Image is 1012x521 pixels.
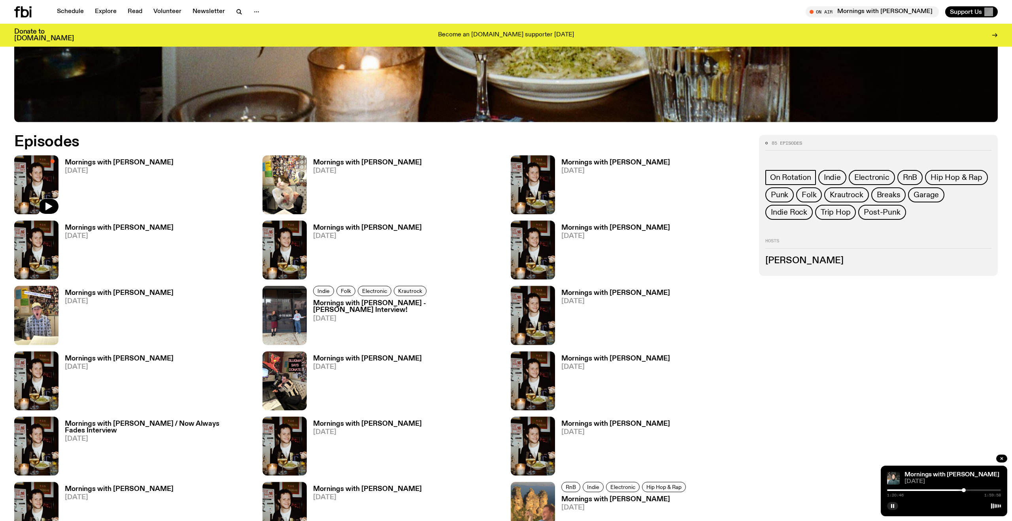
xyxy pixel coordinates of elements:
img: Sam blankly stares at the camera, brightly lit by a camera flash wearing a hat collared shirt and... [262,417,307,476]
h2: Episodes [14,135,667,149]
span: [DATE] [313,168,422,174]
a: Breaks [871,187,906,202]
span: [DATE] [561,504,688,511]
a: Volunteer [149,6,186,17]
img: Sam blankly stares at the camera, brightly lit by a camera flash wearing a hat collared shirt and... [511,286,555,345]
span: Indie [587,484,599,490]
span: Indie [317,288,330,294]
span: [DATE] [313,233,422,240]
a: Trip Hop [815,205,856,220]
img: Sam blankly stares at the camera, brightly lit by a camera flash wearing a hat collared shirt and... [511,351,555,410]
a: Electronic [606,482,640,492]
span: 85 episodes [772,141,802,145]
a: Mornings with [PERSON_NAME][DATE] [555,355,670,410]
span: Trip Hop [821,208,850,217]
span: Breaks [877,191,901,199]
a: Mornings with [PERSON_NAME][DATE] [59,159,174,214]
span: Folk [341,288,351,294]
h3: Mornings with [PERSON_NAME] [561,496,688,503]
span: Folk [802,191,816,199]
h3: Mornings with [PERSON_NAME] [65,355,174,362]
span: Electronic [854,173,889,182]
h3: Mornings with [PERSON_NAME] [313,225,422,231]
h3: Mornings with [PERSON_NAME] [561,290,670,296]
a: Mornings with [PERSON_NAME][DATE] [555,290,670,345]
a: Mornings with [PERSON_NAME][DATE] [307,159,422,214]
h3: Mornings with [PERSON_NAME] [313,355,422,362]
h3: Mornings with [PERSON_NAME] [313,421,422,427]
img: Sam blankly stares at the camera, brightly lit by a camera flash wearing a hat collared shirt and... [14,351,59,410]
a: Garage [908,187,944,202]
a: Indie [583,482,604,492]
a: Mornings with [PERSON_NAME][DATE] [307,225,422,279]
span: On Rotation [770,173,811,182]
h3: Mornings with [PERSON_NAME] [561,225,670,231]
span: Indie Rock [771,208,807,217]
h3: [PERSON_NAME] [765,257,991,265]
img: Sam blankly stares at the camera, brightly lit by a camera flash wearing a hat collared shirt and... [14,155,59,214]
span: [DATE] [65,168,174,174]
span: [DATE] [561,298,670,305]
a: Mornings with [PERSON_NAME][DATE] [59,290,174,345]
img: Sam blankly stares at the camera, brightly lit by a camera flash wearing a hat collared shirt and... [262,221,307,279]
a: Mornings with [PERSON_NAME][DATE] [555,421,670,476]
img: Sam blankly stares at the camera, brightly lit by a camera flash wearing a hat collared shirt and... [511,417,555,476]
span: [DATE] [561,429,670,436]
img: Sam blankly stares at the camera, brightly lit by a camera flash wearing a hat collared shirt and... [511,155,555,214]
h3: Mornings with [PERSON_NAME] [561,159,670,166]
span: Krautrock [398,288,422,294]
a: Mornings with [PERSON_NAME] - [PERSON_NAME] Interview![DATE] [307,300,501,345]
span: 1:20:46 [887,493,904,497]
a: Mornings with [PERSON_NAME][DATE] [555,159,670,214]
span: [DATE] [65,298,174,305]
span: [DATE] [313,315,501,322]
a: Hip Hop & Rap [925,170,987,185]
h3: Donate to [DOMAIN_NAME] [14,28,74,42]
img: Radio presenter Ben Hansen sits in front of a wall of photos and an fbi radio sign. Film photo. B... [887,472,900,485]
a: Punk [765,187,794,202]
a: Mornings with [PERSON_NAME][DATE] [307,421,422,476]
a: Newsletter [188,6,230,17]
span: Electronic [610,484,635,490]
button: Support Us [945,6,998,17]
h3: Mornings with [PERSON_NAME] [313,486,422,493]
a: Schedule [52,6,89,17]
span: [DATE] [561,168,670,174]
a: Read [123,6,147,17]
h3: Mornings with [PERSON_NAME] / Now Always Fades Interview [65,421,253,434]
a: Mornings with [PERSON_NAME][DATE] [59,355,174,410]
a: Folk [796,187,822,202]
a: Indie [313,286,334,296]
img: Sam blankly stares at the camera, brightly lit by a camera flash wearing a hat collared shirt and... [511,221,555,279]
span: [DATE] [313,364,422,370]
a: Krautrock [824,187,869,202]
span: Punk [771,191,788,199]
a: RnB [897,170,923,185]
span: [DATE] [561,364,670,370]
h3: Mornings with [PERSON_NAME] [313,159,422,166]
a: Indie [818,170,846,185]
h3: Mornings with [PERSON_NAME] [65,159,174,166]
a: Electronic [849,170,895,185]
h3: Mornings with [PERSON_NAME] [561,355,670,362]
span: [DATE] [65,233,174,240]
a: Electronic [358,286,391,296]
span: Indie [824,173,841,182]
span: [DATE] [313,429,422,436]
h2: Hosts [765,239,991,248]
img: Sam blankly stares at the camera, brightly lit by a camera flash wearing a hat collared shirt and... [14,221,59,279]
img: Sam blankly stares at the camera, brightly lit by a camera flash wearing a hat collared shirt and... [14,417,59,476]
h3: Mornings with [PERSON_NAME] [561,421,670,427]
h3: Mornings with [PERSON_NAME] - [PERSON_NAME] Interview! [313,300,501,313]
a: Krautrock [394,286,427,296]
a: Mornings with [PERSON_NAME][DATE] [307,355,422,410]
span: Garage [914,191,939,199]
h3: Mornings with [PERSON_NAME] [65,290,174,296]
a: Post-Punk [858,205,906,220]
a: Mornings with [PERSON_NAME] [904,472,999,478]
span: Hip Hop & Rap [646,484,682,490]
span: [DATE] [65,436,253,442]
span: [DATE] [65,494,174,501]
span: [DATE] [904,479,1001,485]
